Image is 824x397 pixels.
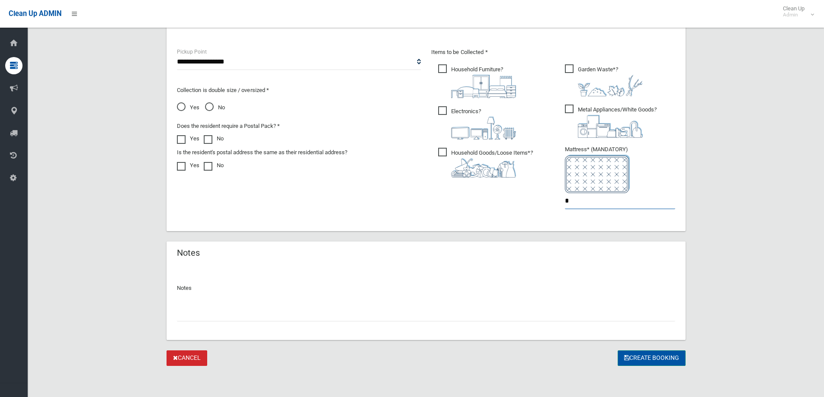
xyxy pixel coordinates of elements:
[204,160,224,171] label: No
[565,64,643,96] span: Garden Waste*
[205,102,225,113] span: No
[618,350,686,366] button: Create Booking
[9,10,61,18] span: Clean Up ADMIN
[451,66,516,98] i: ?
[438,106,516,140] span: Electronics
[451,108,516,140] i: ?
[578,66,643,96] i: ?
[451,75,516,98] img: aa9efdbe659d29b613fca23ba79d85cb.png
[167,245,210,261] header: Notes
[167,350,207,366] a: Cancel
[565,146,675,193] span: Mattress* (MANDATORY)
[177,283,675,293] p: Notes
[177,121,280,131] label: Does the resident require a Postal Pack? *
[565,105,657,138] span: Metal Appliances/White Goods
[177,102,199,113] span: Yes
[451,149,533,178] i: ?
[431,47,675,57] p: Items to be Collected *
[783,12,805,18] small: Admin
[177,147,347,158] label: Is the resident's postal address the same as their residential address?
[578,106,657,138] i: ?
[438,64,516,98] span: Household Furniture
[578,75,643,96] img: 4fd8a5c772b2c999c83690221e5242e0.png
[779,5,813,18] span: Clean Up
[204,133,224,144] label: No
[177,133,199,144] label: Yes
[451,117,516,140] img: 394712a680b73dbc3d2a6a3a7ffe5a07.png
[177,160,199,171] label: Yes
[451,158,516,178] img: b13cc3517677393f34c0a387616ef184.png
[438,148,533,178] span: Household Goods/Loose Items*
[578,115,643,138] img: 36c1b0289cb1767239cdd3de9e694f19.png
[565,155,630,193] img: e7408bece873d2c1783593a074e5cb2f.png
[177,85,421,95] p: Collection is double size / oversized *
